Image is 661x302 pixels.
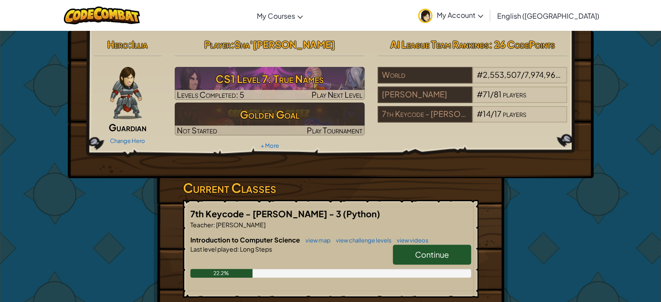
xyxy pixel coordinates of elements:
span: 14 [483,109,491,119]
span: : [128,38,132,50]
a: English ([GEOGRAPHIC_DATA]) [493,4,604,27]
span: Player [204,38,231,50]
img: CodeCombat logo [64,7,140,24]
span: Teacher [190,221,213,229]
img: CS1 Level 7: True Names [175,67,365,100]
span: / [521,70,525,80]
a: Play Next Level [175,67,365,100]
span: My Courses [257,11,295,20]
div: 22.2% [190,269,252,278]
span: / [491,109,494,119]
span: Continue [415,249,449,259]
span: 71 [483,89,490,99]
span: players [562,70,586,80]
span: # [477,70,483,80]
span: Hero [107,38,128,50]
span: / [490,89,494,99]
div: [PERSON_NAME] [378,86,472,103]
a: view challenge levels [332,237,392,244]
span: Last level played [190,245,237,253]
a: 7th Keycode - [PERSON_NAME] - 3#14/17players [378,114,568,124]
a: Golden GoalNot StartedPlay Tournament [175,103,365,136]
a: [PERSON_NAME]#71/81players [378,95,568,105]
span: : [213,221,215,229]
span: [PERSON_NAME] [215,221,266,229]
a: World#2,553,507/7,974,960players [378,75,568,85]
a: My Account [414,2,488,29]
span: : [231,38,234,50]
span: # [477,109,483,119]
span: # [477,89,483,99]
span: Illia [132,38,148,50]
h3: Golden Goal [175,105,365,124]
span: Introduction to Computer Science [190,236,301,244]
a: + More [260,142,279,149]
span: Play Tournament [307,125,362,135]
span: players [503,109,526,119]
h3: CS1 Level 7: True Names [175,69,365,89]
img: guardian-pose.png [110,67,142,119]
span: players [503,89,526,99]
img: Golden Goal [175,103,365,136]
img: avatar [418,9,432,23]
span: 7,974,960 [525,70,561,80]
span: Not Started [177,125,217,135]
span: : [237,245,239,253]
a: My Courses [252,4,307,27]
a: view videos [392,237,428,244]
span: 81 [494,89,502,99]
span: Guardian [109,121,146,133]
span: : 26 CodePoints [489,38,555,50]
h3: Current Classes [183,178,478,198]
span: Play Next Level [312,90,362,100]
span: 17 [494,109,502,119]
a: Change Hero [110,137,145,144]
span: 2,553,507 [483,70,521,80]
span: AI League Team Rankings [390,38,489,50]
span: Long Steps [239,245,272,253]
span: Sha'[PERSON_NAME] [234,38,335,50]
span: 7th Keycode - [PERSON_NAME] - 3 [190,208,343,219]
a: view map [301,237,331,244]
span: English ([GEOGRAPHIC_DATA]) [497,11,599,20]
div: World [378,67,472,83]
div: 7th Keycode - [PERSON_NAME] - 3 [378,106,472,123]
span: Levels Completed: 5 [177,90,244,100]
span: (Python) [343,208,380,219]
span: My Account [437,10,483,20]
